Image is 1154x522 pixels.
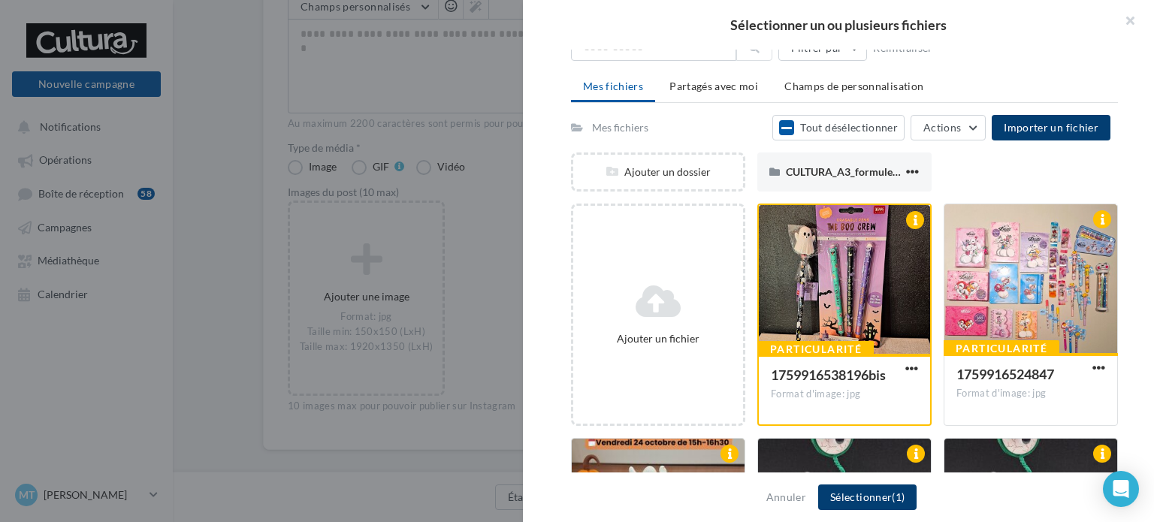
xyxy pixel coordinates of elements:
div: Format d'image: jpg [771,388,918,401]
div: Mes fichiers [592,120,648,135]
span: (1) [892,490,905,503]
button: Actions [911,115,986,140]
button: Sélectionner(1) [818,484,917,510]
span: Mes fichiers [583,80,643,92]
button: Tout désélectionner [772,115,905,140]
div: Format d'image: jpg [956,387,1105,400]
div: Particularité [944,340,1059,357]
span: 1759916524847 [956,366,1054,382]
div: Ajouter un fichier [579,331,737,346]
div: Open Intercom Messenger [1103,471,1139,507]
span: CULTURA_A3_formule_anniversaire_plongeoir1 (1) (1) [786,165,1039,178]
span: Actions [923,121,961,134]
span: Importer un fichier [1004,121,1098,134]
button: Importer un fichier [992,115,1110,140]
div: Ajouter un dossier [573,164,743,180]
span: 1759916538196bis [771,367,886,383]
h2: Sélectionner un ou plusieurs fichiers [547,18,1130,32]
span: Partagés avec moi [669,80,758,92]
div: Particularité [758,341,874,358]
span: Champs de personnalisation [784,80,923,92]
button: Annuler [760,488,812,506]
